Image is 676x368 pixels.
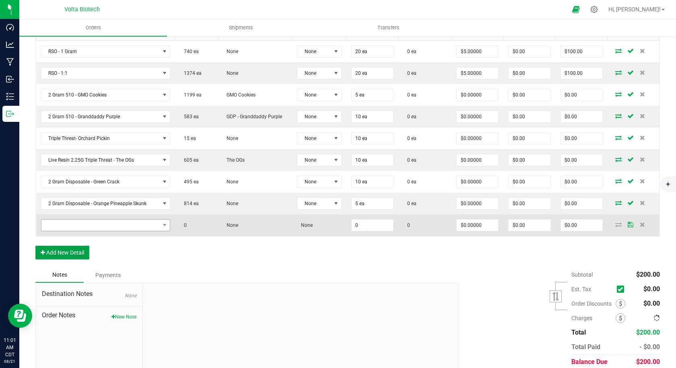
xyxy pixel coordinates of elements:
span: The OGs [223,157,245,163]
a: Transfers [315,19,462,36]
a: Shipments [167,19,315,36]
span: None [223,179,238,185]
span: None [223,70,238,76]
div: Payments [84,268,132,282]
span: NO DATA FOUND [41,89,170,101]
span: NO DATA FOUND [41,197,170,210]
span: 0 [403,222,410,228]
span: None [297,46,331,57]
span: $200.00 [636,358,660,366]
button: New Note [111,313,136,321]
span: 0 ea [403,136,416,141]
span: 2 Gram 510 - GMO Cookies [41,89,160,101]
span: None [297,154,331,166]
span: Delete Order Detail [637,157,649,162]
span: $0.00 [643,300,660,307]
span: Save Order Detail [624,200,637,205]
input: 0 [561,133,602,144]
span: Shipments [218,24,264,31]
span: NO DATA FOUND [41,154,170,166]
p: 11:01 AM CDT [4,337,16,358]
span: 814 ea [180,201,199,206]
p: 08/21 [4,358,16,364]
div: Notes [35,267,84,283]
span: Delete Order Detail [637,48,649,53]
input: 0 [509,133,550,144]
span: RSO - 1 Gram [41,46,160,57]
span: Delete Order Detail [637,179,649,183]
span: Delete Order Detail [637,113,649,118]
span: $200.00 [636,271,660,278]
span: None [223,222,238,228]
span: Save Order Detail [624,70,637,75]
span: Hi, [PERSON_NAME]! [608,6,661,12]
input: 0 [509,154,550,166]
span: Save Order Detail [624,222,637,227]
span: 0 ea [403,114,416,119]
span: 2 Gram 510 - Granddaddy Purple [41,111,160,122]
input: 0 [561,220,602,231]
span: Total Paid [571,343,600,351]
span: 0 ea [403,201,416,206]
button: Add New Detail [35,246,89,259]
span: $0.00 [643,285,660,293]
inline-svg: Inventory [6,93,14,101]
span: None [223,136,238,141]
span: 0 ea [403,92,416,98]
input: 0 [352,154,393,166]
span: Calculate excise tax [617,284,628,295]
input: 0 [457,154,498,166]
input: 0 [509,46,550,57]
input: 0 [509,198,550,209]
span: None [297,176,331,187]
input: 0 [352,176,393,187]
span: Balance Due [571,358,608,366]
input: 0 [352,133,393,144]
span: - $0.00 [639,343,660,351]
input: 0 [509,220,550,231]
span: Order Notes [42,310,136,320]
input: 0 [509,89,550,101]
span: Open Ecommerce Menu [567,2,585,17]
div: Manage settings [589,6,599,13]
input: 0 [352,68,393,79]
span: NO DATA FOUND [41,176,170,188]
span: 1199 ea [180,92,202,98]
span: Save Order Detail [624,48,637,53]
span: None [297,68,331,79]
span: 495 ea [180,179,199,185]
span: Delete Order Detail [637,200,649,205]
span: Triple Threat- Orchard Pickin [41,133,160,144]
span: 740 ea [180,49,199,54]
inline-svg: Inbound [6,75,14,83]
span: None [297,133,331,144]
span: NO DATA FOUND [41,111,170,123]
input: 0 [352,89,393,101]
span: Transfers [367,24,410,31]
span: Est. Tax [571,286,614,292]
span: Live Resin 2.25G Triple Threat - The OGs [41,154,160,166]
span: None [223,201,238,206]
span: 1374 ea [180,70,202,76]
span: None [297,222,313,228]
span: 605 ea [180,157,199,163]
input: 0 [457,133,498,144]
span: Save Order Detail [624,157,637,162]
span: Delete Order Detail [637,92,649,97]
input: 0 [561,68,602,79]
iframe: Resource center [8,304,32,328]
input: 0 [457,111,498,122]
input: 0 [457,220,498,231]
span: NO DATA FOUND [41,45,170,58]
input: 0 [509,68,550,79]
span: Delete Order Detail [637,135,649,140]
span: None [297,198,331,209]
span: None [223,49,238,54]
span: 583 ea [180,114,199,119]
inline-svg: Dashboard [6,23,14,31]
span: Delete Order Detail [637,222,649,227]
span: None [125,293,136,298]
span: 0 ea [403,157,416,163]
span: 0 ea [403,70,416,76]
span: Charges [571,315,616,321]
